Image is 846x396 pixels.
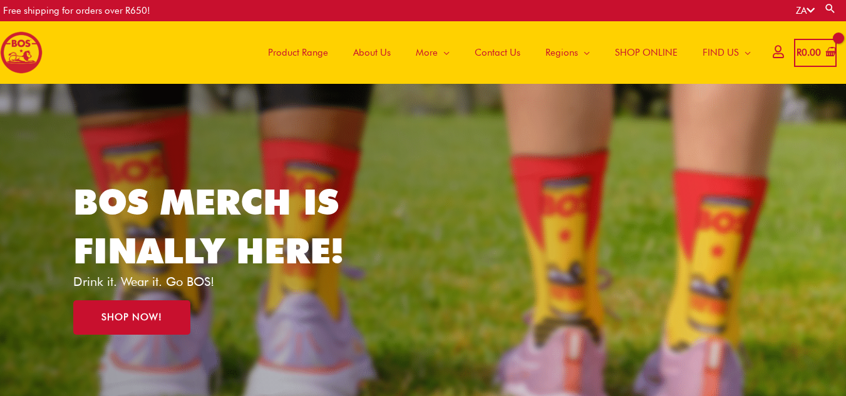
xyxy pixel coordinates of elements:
[73,181,344,272] a: BOS MERCH IS FINALLY HERE!
[101,313,162,322] span: SHOP NOW!
[475,34,520,71] span: Contact Us
[73,300,190,335] a: SHOP NOW!
[403,21,462,84] a: More
[794,39,837,67] a: View Shopping Cart, empty
[341,21,403,84] a: About Us
[797,47,821,58] bdi: 0.00
[73,275,363,288] p: Drink it. Wear it. Go BOS!
[703,34,739,71] span: FIND US
[416,34,438,71] span: More
[246,21,763,84] nav: Site Navigation
[533,21,602,84] a: Regions
[462,21,533,84] a: Contact Us
[824,3,837,14] a: Search button
[602,21,690,84] a: SHOP ONLINE
[797,47,802,58] span: R
[796,5,815,16] a: ZA
[255,21,341,84] a: Product Range
[268,34,328,71] span: Product Range
[545,34,578,71] span: Regions
[353,34,391,71] span: About Us
[615,34,678,71] span: SHOP ONLINE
